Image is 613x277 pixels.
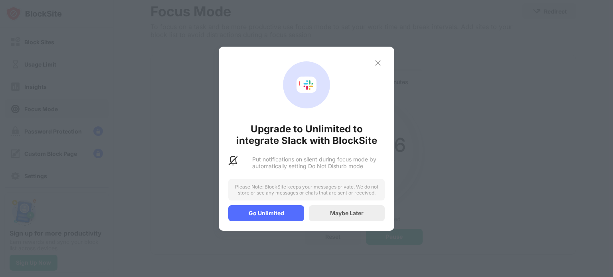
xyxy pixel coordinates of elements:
div: Put notifications on silent during focus mode by automatically setting Do Not Disturb mode [252,156,385,169]
div: Maybe Later [330,210,364,216]
img: x-button.svg [373,58,383,68]
div: Upgrade to Unlimited to integrate Slack with BlockSite [228,123,385,146]
img: slack-dnd-notifications.svg [228,156,238,165]
div: Please Note: BlockSite keeps your messages private. We do not store or see any messages or chats ... [228,179,385,200]
div: animation [278,56,335,114]
div: Go Unlimited [228,205,304,221]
